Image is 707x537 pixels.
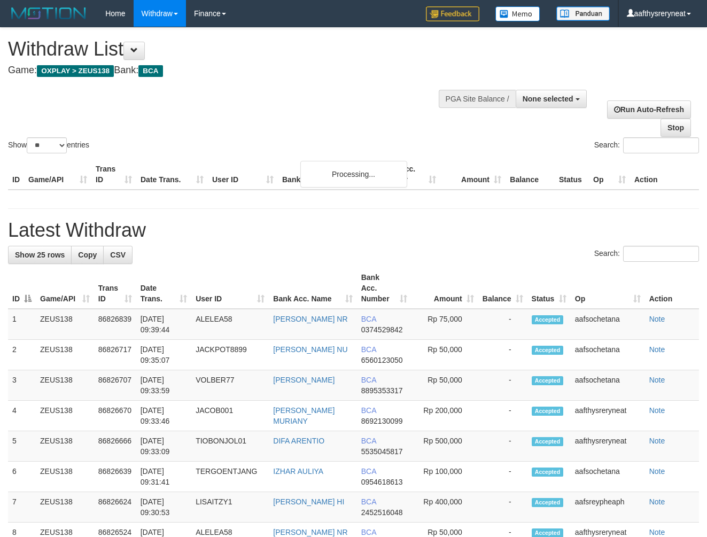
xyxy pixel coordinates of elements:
td: ZEUS138 [36,431,94,462]
a: Note [649,406,665,415]
span: Copy 0374529842 to clipboard [361,325,403,334]
td: aafthysreryneat [571,431,645,462]
span: BCA [361,467,376,476]
label: Show entries [8,137,89,153]
th: User ID: activate to sort column ascending [191,268,269,309]
td: aafsochetana [571,462,645,492]
td: - [478,370,527,401]
td: Rp 200,000 [411,401,478,431]
td: 86826707 [94,370,136,401]
span: Accepted [532,407,564,416]
th: Action [630,159,699,190]
span: BCA [361,376,376,384]
span: BCA [361,437,376,445]
th: ID [8,159,24,190]
th: Trans ID [91,159,136,190]
td: TIOBONJOL01 [191,431,269,462]
a: Show 25 rows [8,246,72,264]
a: Run Auto-Refresh [607,100,691,119]
td: aafsochetana [571,370,645,401]
th: Date Trans. [136,159,208,190]
td: 1 [8,309,36,340]
td: 86826670 [94,401,136,431]
td: - [478,401,527,431]
a: [PERSON_NAME] NR [273,528,347,536]
td: [DATE] 09:31:41 [136,462,191,492]
select: Showentries [27,137,67,153]
span: Copy 2452516048 to clipboard [361,508,403,517]
td: [DATE] 09:33:46 [136,401,191,431]
td: ZEUS138 [36,401,94,431]
td: aafsochetana [571,309,645,340]
td: 2 [8,340,36,370]
span: Copy 8895353317 to clipboard [361,386,403,395]
a: Note [649,376,665,384]
td: - [478,462,527,492]
a: [PERSON_NAME] MURIANY [273,406,335,425]
div: PGA Site Balance / [439,90,516,108]
span: BCA [361,315,376,323]
img: Feedback.jpg [426,6,479,21]
th: Amount: activate to sort column ascending [411,268,478,309]
td: TERGOENTJANG [191,462,269,492]
span: Accepted [532,376,564,385]
th: Status: activate to sort column ascending [527,268,571,309]
td: 86826639 [94,462,136,492]
span: None selected [523,95,573,103]
img: Button%20Memo.svg [495,6,540,21]
td: ZEUS138 [36,462,94,492]
th: Date Trans.: activate to sort column ascending [136,268,191,309]
a: [PERSON_NAME] NU [273,345,347,354]
td: 86826666 [94,431,136,462]
td: aafthysreryneat [571,401,645,431]
span: BCA [361,406,376,415]
img: MOTION_logo.png [8,5,89,21]
h1: Latest Withdraw [8,220,699,241]
th: Amount [440,159,506,190]
td: Rp 400,000 [411,492,478,523]
span: BCA [138,65,162,77]
button: None selected [516,90,587,108]
td: Rp 75,000 [411,309,478,340]
span: Accepted [532,468,564,477]
a: [PERSON_NAME] NR [273,315,347,323]
td: VOLBER77 [191,370,269,401]
td: ALELEA58 [191,309,269,340]
th: Trans ID: activate to sort column ascending [94,268,136,309]
h4: Game: Bank: [8,65,461,76]
td: 5 [8,431,36,462]
a: Note [649,315,665,323]
td: aafsreypheaph [571,492,645,523]
a: Note [649,497,665,506]
th: Action [645,268,699,309]
input: Search: [623,137,699,153]
td: JACOB001 [191,401,269,431]
td: Rp 500,000 [411,431,478,462]
td: ZEUS138 [36,309,94,340]
span: Accepted [532,346,564,355]
span: Copy 6560123050 to clipboard [361,356,403,364]
td: 86826717 [94,340,136,370]
a: [PERSON_NAME] HI [273,497,344,506]
td: ZEUS138 [36,492,94,523]
a: Note [649,437,665,445]
a: [PERSON_NAME] [273,376,335,384]
th: Balance: activate to sort column ascending [478,268,527,309]
span: Accepted [532,498,564,507]
th: Op: activate to sort column ascending [571,268,645,309]
th: Op [589,159,630,190]
h1: Withdraw List [8,38,461,60]
span: Accepted [532,437,564,446]
td: 86826624 [94,492,136,523]
span: CSV [110,251,126,259]
span: Copy 8692130099 to clipboard [361,417,403,425]
label: Search: [594,246,699,262]
td: Rp 50,000 [411,370,478,401]
span: Accepted [532,315,564,324]
a: Note [649,467,665,476]
td: 4 [8,401,36,431]
td: Rp 100,000 [411,462,478,492]
th: Status [555,159,589,190]
img: panduan.png [556,6,610,21]
td: [DATE] 09:30:53 [136,492,191,523]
